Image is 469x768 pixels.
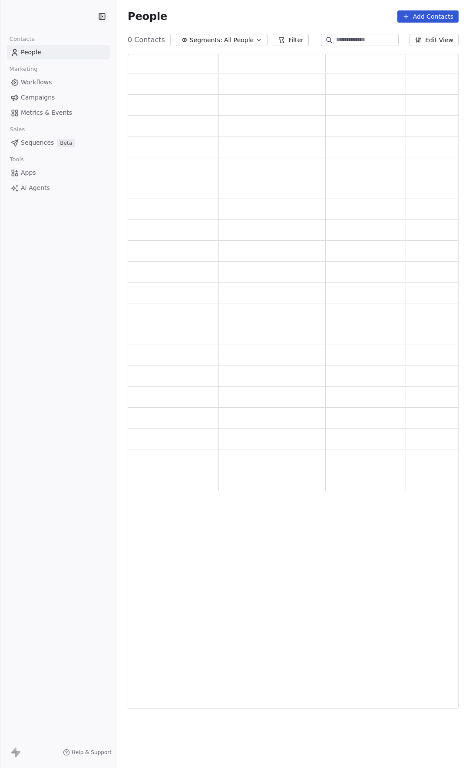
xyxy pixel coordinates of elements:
a: Metrics & Events [7,106,110,120]
button: Filter [273,34,309,46]
span: Segments: [190,36,222,45]
span: People [21,48,41,57]
span: AI Agents [21,183,50,193]
a: People [7,45,110,60]
span: All People [224,36,254,45]
span: Help & Support [72,749,112,756]
span: Contacts [6,33,38,46]
button: Edit View [410,34,459,46]
a: Help & Support [63,749,112,756]
a: Workflows [7,75,110,90]
span: Tools [6,153,27,166]
span: Workflows [21,78,52,87]
a: Apps [7,166,110,180]
span: Beta [57,139,75,147]
span: Campaigns [21,93,55,102]
span: Marketing [6,63,41,76]
span: Sales [6,123,29,136]
a: AI Agents [7,181,110,195]
button: Add Contacts [397,10,459,23]
a: Campaigns [7,90,110,105]
span: 0 Contacts [128,35,165,45]
a: SequencesBeta [7,136,110,150]
span: Metrics & Events [21,108,72,117]
span: Sequences [21,138,54,147]
span: Apps [21,168,36,177]
span: People [128,10,167,23]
